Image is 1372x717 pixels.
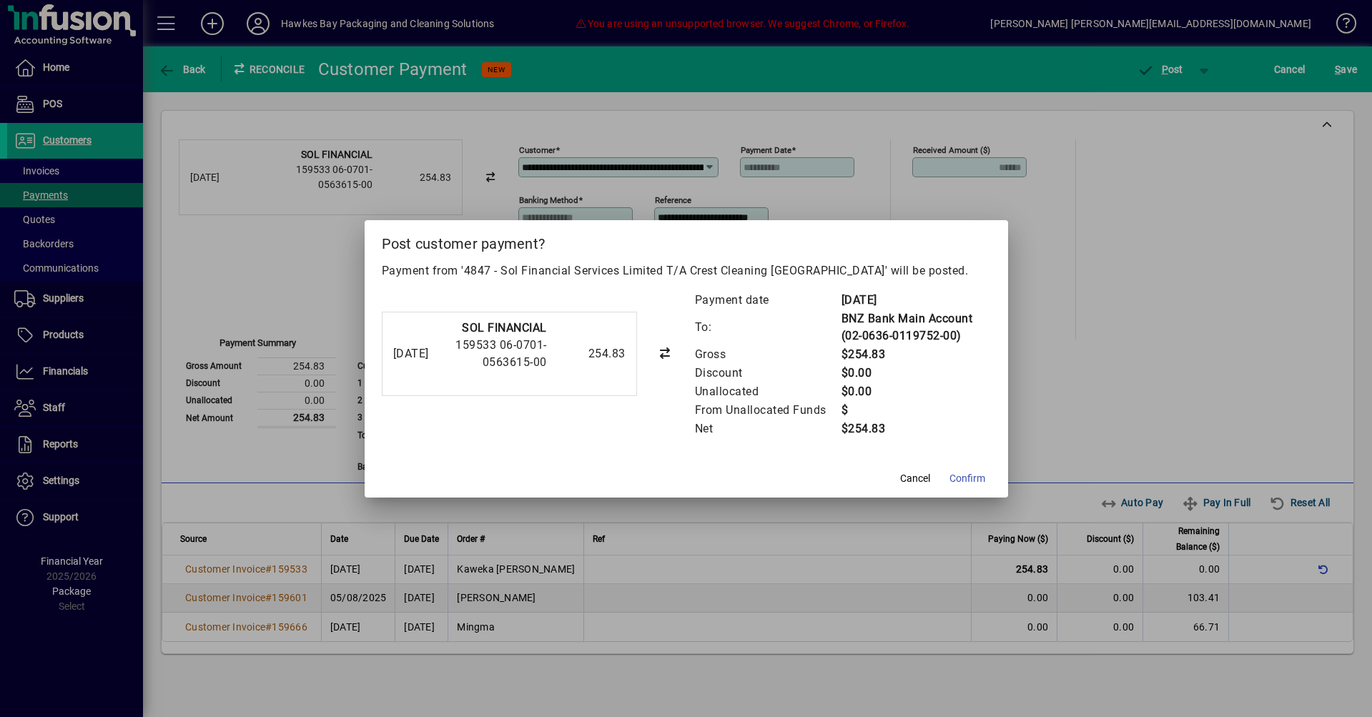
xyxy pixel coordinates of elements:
strong: SOL FINANCIAL [462,321,547,335]
span: Cancel [900,471,930,486]
td: Net [694,420,841,438]
div: 254.83 [554,345,626,362]
td: Unallocated [694,382,841,401]
td: To: [694,310,841,345]
h2: Post customer payment? [365,220,1008,262]
td: From Unallocated Funds [694,401,841,420]
button: Confirm [944,466,991,492]
td: BNZ Bank Main Account (02-0636-0119752-00) [841,310,991,345]
td: $ [841,401,991,420]
td: Payment date [694,291,841,310]
td: $0.00 [841,364,991,382]
td: $254.83 [841,345,991,364]
td: [DATE] [841,291,991,310]
td: $254.83 [841,420,991,438]
td: $0.00 [841,382,991,401]
div: [DATE] [393,345,432,362]
p: Payment from '4847 - Sol Financial Services Limited T/A Crest Cleaning [GEOGRAPHIC_DATA]' will be... [382,262,991,280]
td: Gross [694,345,841,364]
span: 159533 06-0701-0563615-00 [455,338,547,369]
td: Discount [694,364,841,382]
button: Cancel [892,466,938,492]
span: Confirm [949,471,985,486]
